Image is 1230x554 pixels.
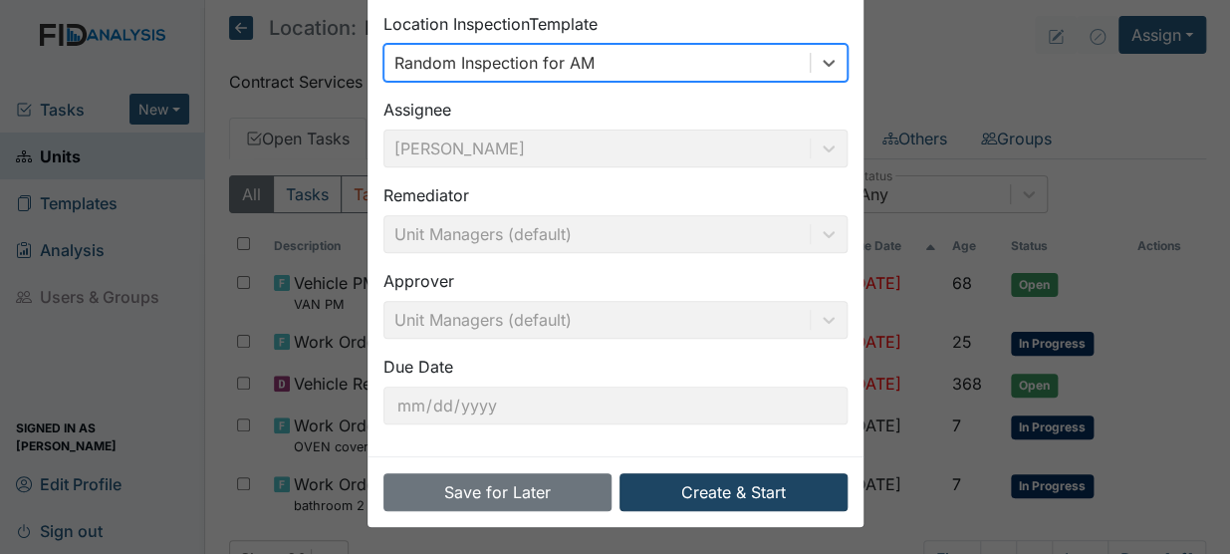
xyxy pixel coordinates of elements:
label: Due Date [383,355,453,379]
label: Assignee [383,98,451,122]
label: Approver [383,269,454,293]
button: Create & Start [619,473,848,511]
button: Save for Later [383,473,612,511]
div: Random Inspection for AM [394,51,595,75]
label: Remediator [383,183,469,207]
label: Location Inspection Template [383,12,598,36]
